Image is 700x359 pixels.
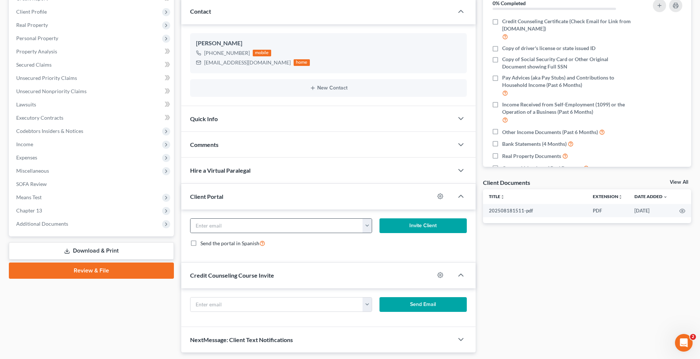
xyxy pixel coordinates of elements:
a: Unsecured Nonpriority Claims [10,85,174,98]
input: Enter email [190,219,363,233]
i: unfold_more [500,195,505,199]
a: View All [670,180,688,185]
span: Means Test [16,194,42,200]
span: Bank Statements (4 Months) [502,140,567,148]
span: 2 [690,334,696,340]
input: Enter email [190,298,363,312]
span: Additional Documents [16,221,68,227]
div: [EMAIL_ADDRESS][DOMAIN_NAME] [204,59,291,66]
span: Credit Counseling Certificate (Check Email for Link from [DOMAIN_NAME]) [502,18,633,32]
span: Contact [190,8,211,15]
span: Hire a Virtual Paralegal [190,167,251,174]
span: Comments [190,141,218,148]
span: Real Property Documents [502,152,561,160]
button: Invite Client [379,218,467,233]
span: NextMessage: Client Text Notifications [190,336,293,343]
span: Codebtors Insiders & Notices [16,128,83,134]
a: Review & File [9,263,174,279]
div: mobile [253,50,271,56]
td: [DATE] [629,204,673,217]
td: PDF [587,204,629,217]
span: Copy of driver's license or state issued ID [502,45,595,52]
span: Unsecured Nonpriority Claims [16,88,87,94]
a: Download & Print [9,242,174,260]
span: Lawsuits [16,101,36,108]
span: Send the portal in Spanish [200,240,259,246]
span: Copy of Social Security Card or Other Original Document showing Full SSN [502,56,633,70]
i: expand_more [663,195,668,199]
span: Unsecured Priority Claims [16,75,77,81]
div: home [294,59,310,66]
span: Other Income Documents (Past 6 Months) [502,129,598,136]
a: SOFA Review [10,177,174,191]
span: Expenses [16,154,37,161]
div: [PERSON_NAME] [196,39,461,48]
iframe: Intercom live chat [675,334,693,352]
span: Current Valuation of Real Property [502,165,582,172]
span: Pay Advices (aka Pay Stubs) and Contributions to Household Income (Past 6 Months) [502,74,633,89]
a: Extensionunfold_more [593,194,623,199]
td: 202508181511-pdf [483,204,587,217]
span: Secured Claims [16,61,52,68]
span: Client Portal [190,193,223,200]
span: Miscellaneous [16,168,49,174]
div: Client Documents [483,179,530,186]
span: Client Profile [16,8,47,15]
button: New Contact [196,85,461,91]
a: Property Analysis [10,45,174,58]
span: Income [16,141,33,147]
span: Personal Property [16,35,58,41]
span: Quick Info [190,115,218,122]
a: Executory Contracts [10,111,174,124]
a: Lawsuits [10,98,174,111]
a: Secured Claims [10,58,174,71]
span: Income Received from Self-Employment (1099) or the Operation of a Business (Past 6 Months) [502,101,633,116]
span: Executory Contracts [16,115,63,121]
div: [PHONE_NUMBER] [204,49,250,57]
span: Chapter 13 [16,207,42,214]
span: Credit Counseling Course Invite [190,272,274,279]
span: Real Property [16,22,48,28]
span: Property Analysis [16,48,57,54]
i: unfold_more [618,195,623,199]
button: Send Email [379,297,467,312]
span: SOFA Review [16,181,47,187]
a: Unsecured Priority Claims [10,71,174,85]
a: Date Added expand_more [634,194,668,199]
a: Titleunfold_more [489,194,505,199]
